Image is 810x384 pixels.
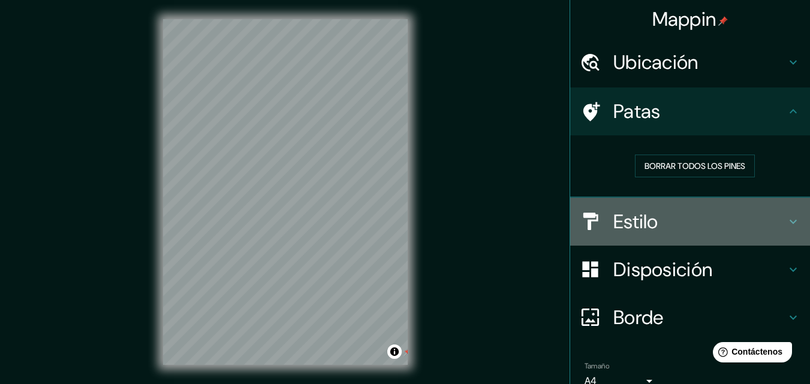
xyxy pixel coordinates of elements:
[585,361,609,371] font: Tamaño
[613,305,664,330] font: Borde
[613,257,712,282] font: Disposición
[570,246,810,294] div: Disposición
[570,87,810,135] div: Patas
[387,344,402,359] button: Activar o desactivar atribución
[613,99,661,124] font: Patas
[613,209,658,234] font: Estilo
[645,161,745,171] font: Borrar todos los pines
[570,198,810,246] div: Estilo
[652,7,716,32] font: Mappin
[570,294,810,341] div: Borde
[718,16,728,26] img: pin-icon.png
[613,50,698,75] font: Ubicación
[703,337,797,371] iframe: Lanzador de widgets de ayuda
[570,38,810,86] div: Ubicación
[163,19,408,365] canvas: Mapa
[635,155,755,177] button: Borrar todos los pines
